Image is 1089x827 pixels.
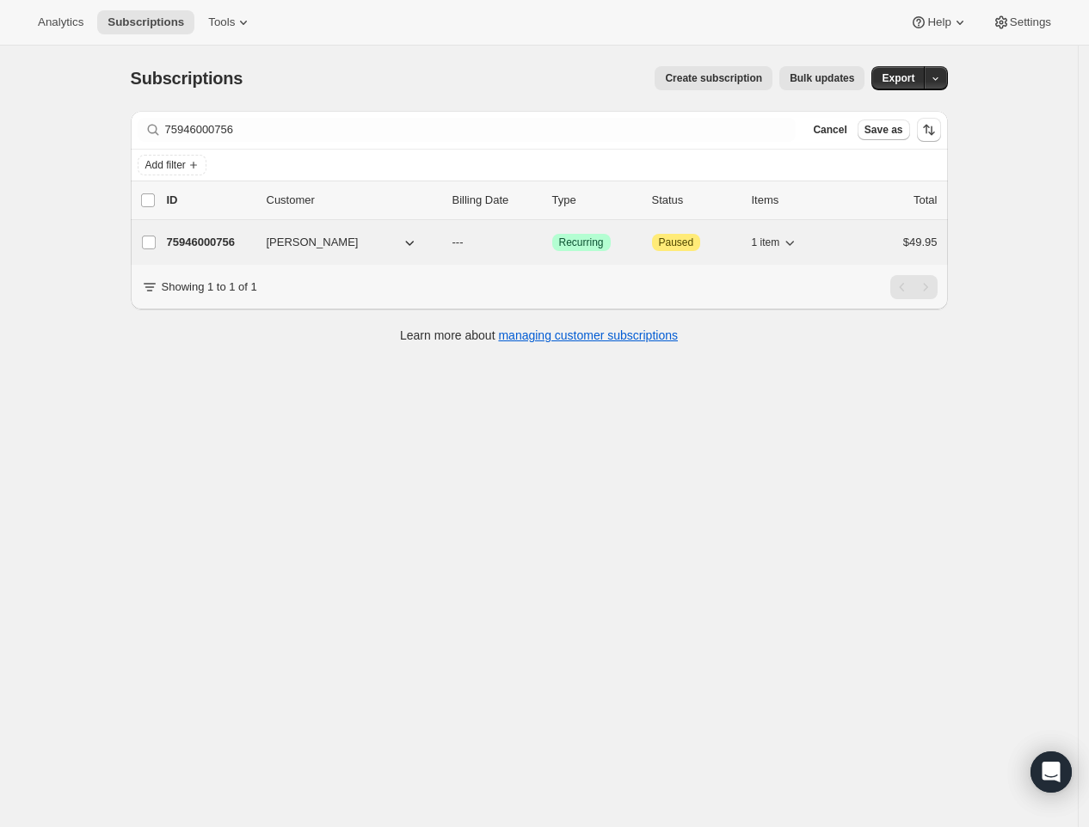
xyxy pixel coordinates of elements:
button: [PERSON_NAME] [256,229,428,256]
p: Status [652,192,738,209]
span: Save as [864,123,903,137]
button: Bulk updates [779,66,864,90]
span: Recurring [559,236,604,249]
span: Analytics [38,15,83,29]
span: Settings [1010,15,1051,29]
div: 75946000756[PERSON_NAME]---SuccessRecurringAttentionPaused1 item$49.95 [167,230,938,254]
a: managing customer subscriptions [498,328,678,342]
span: Cancel [813,123,846,137]
nav: Pagination [890,275,938,299]
span: Export [882,71,914,85]
button: Settings [982,10,1061,34]
span: Tools [208,15,235,29]
p: Showing 1 to 1 of 1 [162,279,257,296]
div: Open Intercom Messenger [1031,751,1072,793]
button: Sort the results [917,118,941,142]
span: $49.95 [903,236,938,248]
div: Type [552,192,638,209]
button: Add filter [138,155,206,175]
button: Export [871,66,925,90]
p: Total [914,192,937,209]
p: Billing Date [452,192,538,209]
span: Subscriptions [131,69,243,88]
button: Tools [198,10,262,34]
span: Create subscription [665,71,762,85]
input: Filter subscribers [165,118,797,142]
span: Help [927,15,951,29]
button: Save as [858,119,910,140]
button: Cancel [806,119,853,140]
p: ID [167,192,253,209]
button: Analytics [28,10,94,34]
div: Items [752,192,838,209]
p: Customer [267,192,439,209]
div: IDCustomerBilling DateTypeStatusItemsTotal [167,192,938,209]
span: Paused [659,236,694,249]
button: 1 item [752,230,799,254]
span: [PERSON_NAME] [267,234,359,251]
p: 75946000756 [167,234,253,251]
span: Add filter [145,158,186,172]
button: Create subscription [655,66,772,90]
button: Help [900,10,978,34]
span: Subscriptions [108,15,184,29]
span: --- [452,236,464,248]
span: Bulk updates [790,71,854,85]
p: Learn more about [400,327,678,344]
span: 1 item [752,236,780,249]
button: Subscriptions [97,10,194,34]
